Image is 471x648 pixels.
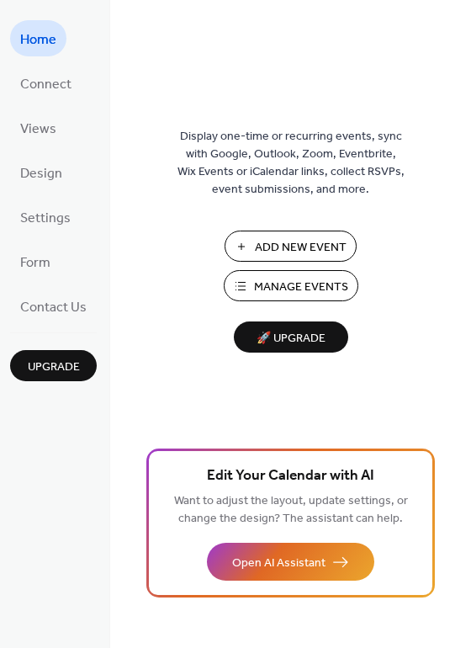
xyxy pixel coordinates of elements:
[207,543,374,581] button: Open AI Assistant
[10,154,72,190] a: Design
[224,270,358,301] button: Manage Events
[174,490,408,530] span: Want to adjust the layout, update settings, or change the design? The assistant can help.
[28,359,80,376] span: Upgrade
[20,116,56,142] span: Views
[20,161,62,187] span: Design
[10,243,61,279] a: Form
[20,250,50,276] span: Form
[244,327,338,350] span: 🚀 Upgrade
[254,279,348,296] span: Manage Events
[10,109,66,146] a: Views
[20,72,71,98] span: Connect
[20,205,71,231] span: Settings
[10,20,66,56] a: Home
[225,231,357,262] button: Add New Event
[10,199,81,235] a: Settings
[20,27,56,53] span: Home
[207,465,374,488] span: Edit Your Calendar with AI
[10,65,82,101] a: Connect
[234,321,348,353] button: 🚀 Upgrade
[232,555,325,572] span: Open AI Assistant
[177,128,405,199] span: Display one-time or recurring events, sync with Google, Outlook, Zoom, Eventbrite, Wix Events or ...
[255,239,347,257] span: Add New Event
[20,295,87,321] span: Contact Us
[10,288,97,324] a: Contact Us
[10,350,97,381] button: Upgrade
